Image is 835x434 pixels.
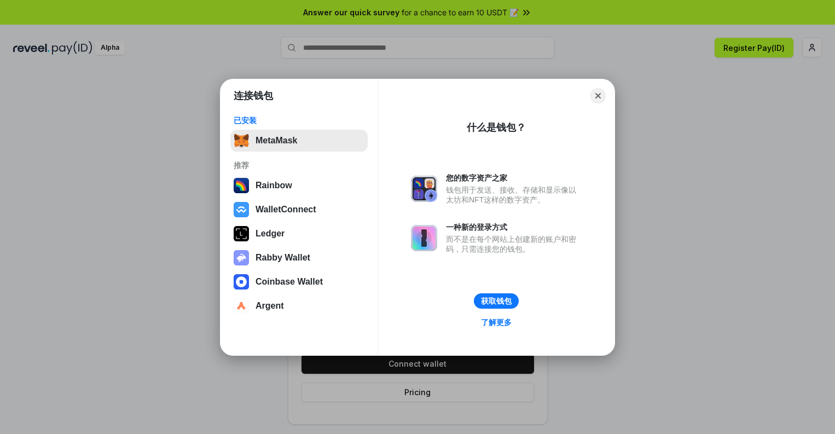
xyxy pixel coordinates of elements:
button: WalletConnect [230,199,368,221]
button: Argent [230,295,368,317]
img: svg+xml,%3Csvg%20xmlns%3D%22http%3A%2F%2Fwww.w3.org%2F2000%2Fsvg%22%20fill%3D%22none%22%20viewBox... [234,250,249,265]
div: 了解更多 [481,317,512,327]
div: Rainbow [256,181,292,190]
button: Rainbow [230,175,368,196]
div: 一种新的登录方式 [446,222,582,232]
img: svg+xml,%3Csvg%20fill%3D%22none%22%20height%3D%2233%22%20viewBox%3D%220%200%2035%2033%22%20width%... [234,133,249,148]
img: svg+xml,%3Csvg%20xmlns%3D%22http%3A%2F%2Fwww.w3.org%2F2000%2Fsvg%22%20fill%3D%22none%22%20viewBox... [411,176,437,202]
button: Ledger [230,223,368,245]
div: 而不是在每个网站上创建新的账户和密码，只需连接您的钱包。 [446,234,582,254]
div: Coinbase Wallet [256,277,323,287]
div: Argent [256,301,284,311]
button: Coinbase Wallet [230,271,368,293]
img: svg+xml,%3Csvg%20width%3D%2228%22%20height%3D%2228%22%20viewBox%3D%220%200%2028%2028%22%20fill%3D... [234,298,249,314]
img: svg+xml,%3Csvg%20width%3D%2228%22%20height%3D%2228%22%20viewBox%3D%220%200%2028%2028%22%20fill%3D... [234,202,249,217]
div: 获取钱包 [481,296,512,306]
img: svg+xml,%3Csvg%20xmlns%3D%22http%3A%2F%2Fwww.w3.org%2F2000%2Fsvg%22%20width%3D%2228%22%20height%3... [234,226,249,241]
button: Close [590,88,606,103]
a: 了解更多 [474,315,518,329]
img: svg+xml,%3Csvg%20width%3D%2228%22%20height%3D%2228%22%20viewBox%3D%220%200%2028%2028%22%20fill%3D... [234,274,249,290]
div: 已安装 [234,115,364,125]
button: MetaMask [230,130,368,152]
button: Rabby Wallet [230,247,368,269]
div: 什么是钱包？ [467,121,526,134]
div: MetaMask [256,136,297,146]
button: 获取钱包 [474,293,519,309]
div: 您的数字资产之家 [446,173,582,183]
div: Ledger [256,229,285,239]
div: 推荐 [234,160,364,170]
img: svg+xml,%3Csvg%20xmlns%3D%22http%3A%2F%2Fwww.w3.org%2F2000%2Fsvg%22%20fill%3D%22none%22%20viewBox... [411,225,437,251]
div: WalletConnect [256,205,316,215]
div: Rabby Wallet [256,253,310,263]
div: 钱包用于发送、接收、存储和显示像以太坊和NFT这样的数字资产。 [446,185,582,205]
img: svg+xml,%3Csvg%20width%3D%22120%22%20height%3D%22120%22%20viewBox%3D%220%200%20120%20120%22%20fil... [234,178,249,193]
h1: 连接钱包 [234,89,273,102]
